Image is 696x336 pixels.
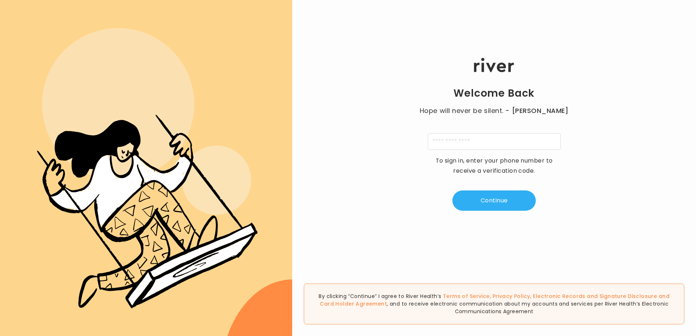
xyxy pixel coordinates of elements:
[453,87,535,100] h1: Welcome Back
[413,106,576,116] p: Hope will never be silent.
[493,293,530,300] a: Privacy Policy
[452,190,536,211] button: Continue
[443,293,490,300] a: Terms of Service
[304,283,684,324] div: By clicking “Continue” I agree to River Health’s
[320,293,670,307] span: , , and
[431,156,558,176] p: To sign in, enter your phone number to receive a verification code.
[387,300,668,315] span: , and to receive electronic communication about my accounts and services per River Health’s Elect...
[505,106,568,116] span: - [PERSON_NAME]
[320,300,387,307] a: Card Holder Agreement
[533,293,657,300] a: Electronic Records and Signature Disclosure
